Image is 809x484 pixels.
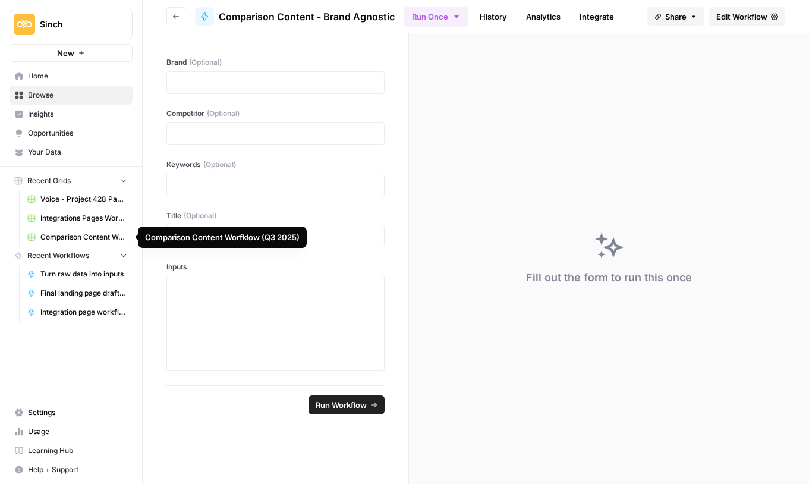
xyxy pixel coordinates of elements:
[404,7,468,27] button: Run Once
[145,231,300,243] div: Comparison Content Worfklow (Q3 2025)
[10,44,133,62] button: New
[22,190,133,209] a: Voice - Project 428 Page Builder Tracker
[40,18,112,30] span: Sinch
[166,159,385,170] label: Keywords
[10,441,133,460] a: Learning Hub
[195,7,395,26] a: Comparison Content - Brand Agnostic
[40,288,127,298] span: Final landing page drafter for Project 428 ([PERSON_NAME])
[10,247,133,265] button: Recent Workflows
[22,265,133,284] a: Turn raw data into inputs
[40,213,127,224] span: Integrations Pages Worfklow (Brand Agnostic)
[709,7,785,26] a: Edit Workflow
[28,128,127,139] span: Opportunities
[203,159,236,170] span: (Optional)
[28,445,127,456] span: Learning Hub
[10,124,133,143] a: Opportunities
[207,108,240,119] span: (Optional)
[28,426,127,437] span: Usage
[10,143,133,162] a: Your Data
[526,269,692,286] div: Fill out the form to run this once
[519,7,568,26] a: Analytics
[22,209,133,228] a: Integrations Pages Worfklow (Brand Agnostic)
[473,7,514,26] a: History
[28,147,127,158] span: Your Data
[10,422,133,441] a: Usage
[28,407,127,418] span: Settings
[309,395,385,414] button: Run Workflow
[28,109,127,120] span: Insights
[57,47,74,59] span: New
[10,86,133,105] a: Browse
[10,460,133,479] button: Help + Support
[665,11,687,23] span: Share
[22,303,133,322] a: Integration page workflow
[10,10,133,39] button: Workspace: Sinch
[716,11,767,23] span: Edit Workflow
[22,284,133,303] a: Final landing page drafter for Project 428 ([PERSON_NAME])
[647,7,704,26] button: Share
[166,262,385,272] label: Inputs
[40,194,127,205] span: Voice - Project 428 Page Builder Tracker
[22,228,133,247] a: Comparison Content Worfklow (Q3 2025)
[572,7,621,26] a: Integrate
[27,175,71,186] span: Recent Grids
[40,232,127,243] span: Comparison Content Worfklow (Q3 2025)
[40,307,127,318] span: Integration page workflow
[166,108,385,119] label: Competitor
[219,10,395,24] span: Comparison Content - Brand Agnostic
[10,67,133,86] a: Home
[166,210,385,221] label: Title
[28,71,127,81] span: Home
[28,464,127,475] span: Help + Support
[40,269,127,279] span: Turn raw data into inputs
[14,14,35,35] img: Sinch Logo
[189,57,222,68] span: (Optional)
[10,172,133,190] button: Recent Grids
[316,399,367,411] span: Run Workflow
[184,210,216,221] span: (Optional)
[27,250,89,261] span: Recent Workflows
[28,90,127,100] span: Browse
[10,105,133,124] a: Insights
[166,57,385,68] label: Brand
[10,403,133,422] a: Settings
